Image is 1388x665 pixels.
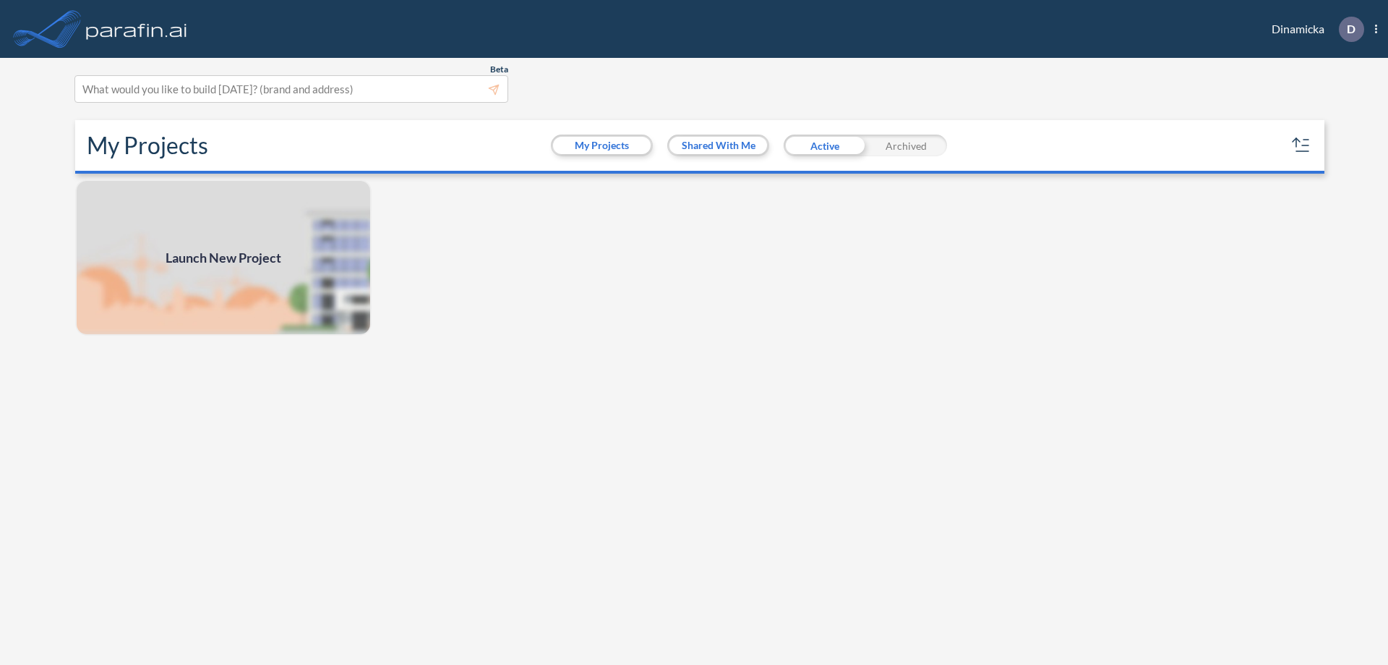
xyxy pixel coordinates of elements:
[553,137,651,154] button: My Projects
[75,179,372,336] a: Launch New Project
[75,179,372,336] img: add
[490,64,508,75] span: Beta
[1250,17,1377,42] div: Dinamicka
[83,14,190,43] img: logo
[865,135,947,156] div: Archived
[669,137,767,154] button: Shared With Me
[1290,134,1313,157] button: sort
[87,132,208,159] h2: My Projects
[1347,22,1355,35] p: D
[166,248,281,268] span: Launch New Project
[784,135,865,156] div: Active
